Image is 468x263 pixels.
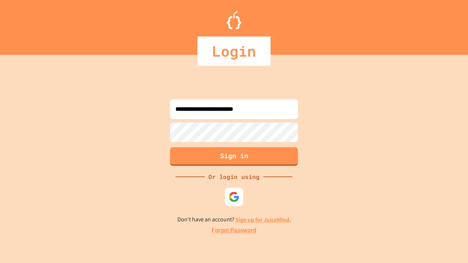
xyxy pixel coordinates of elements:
button: Sign in [170,147,298,166]
a: Forgot Password [212,226,256,235]
div: Login [197,37,271,66]
img: Logo.svg [227,11,241,29]
a: Sign up for JuiceMind. [235,216,291,224]
p: Don't have an account? [177,215,291,224]
img: google-icon.svg [229,191,239,202]
div: Or login using [205,172,263,181]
